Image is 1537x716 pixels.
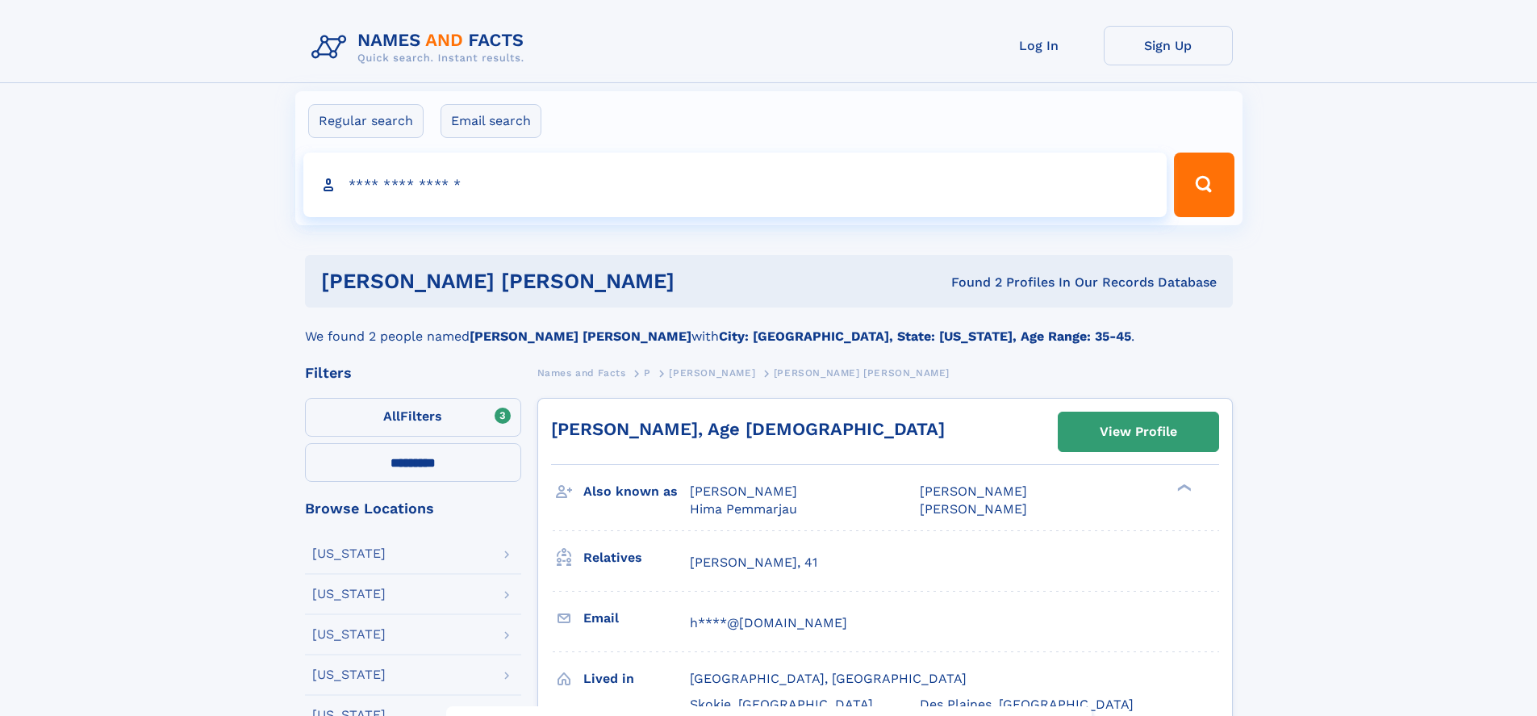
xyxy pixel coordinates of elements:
[383,408,400,424] span: All
[312,547,386,560] div: [US_STATE]
[551,419,945,439] a: [PERSON_NAME], Age [DEMOGRAPHIC_DATA]
[1174,153,1234,217] button: Search Button
[312,588,386,601] div: [US_STATE]
[305,308,1233,346] div: We found 2 people named with .
[920,697,1134,712] span: Des Plaines, [GEOGRAPHIC_DATA]
[669,367,755,379] span: [PERSON_NAME]
[690,671,967,686] span: [GEOGRAPHIC_DATA], [GEOGRAPHIC_DATA]
[305,366,521,380] div: Filters
[644,367,651,379] span: P
[920,484,1027,499] span: [PERSON_NAME]
[719,329,1131,344] b: City: [GEOGRAPHIC_DATA], State: [US_STATE], Age Range: 35-45
[308,104,424,138] label: Regular search
[690,484,797,499] span: [PERSON_NAME]
[774,367,950,379] span: [PERSON_NAME] [PERSON_NAME]
[1104,26,1233,65] a: Sign Up
[583,544,690,572] h3: Relatives
[1100,413,1177,450] div: View Profile
[583,478,690,505] h3: Also known as
[321,271,813,291] h1: [PERSON_NAME] [PERSON_NAME]
[975,26,1104,65] a: Log In
[690,554,817,572] a: [PERSON_NAME], 41
[303,153,1167,217] input: search input
[690,501,797,517] span: Hima Pemmarjau
[1059,412,1218,451] a: View Profile
[470,329,691,344] b: [PERSON_NAME] [PERSON_NAME]
[583,605,690,632] h3: Email
[920,501,1027,517] span: [PERSON_NAME]
[690,697,873,712] span: Skokie, [GEOGRAPHIC_DATA]
[537,362,626,383] a: Names and Facts
[441,104,541,138] label: Email search
[312,628,386,641] div: [US_STATE]
[644,362,651,383] a: P
[669,362,755,383] a: [PERSON_NAME]
[312,668,386,681] div: [US_STATE]
[1173,483,1192,493] div: ❯
[583,665,690,693] h3: Lived in
[305,26,537,69] img: Logo Names and Facts
[305,398,521,437] label: Filters
[305,501,521,516] div: Browse Locations
[812,274,1217,291] div: Found 2 Profiles In Our Records Database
